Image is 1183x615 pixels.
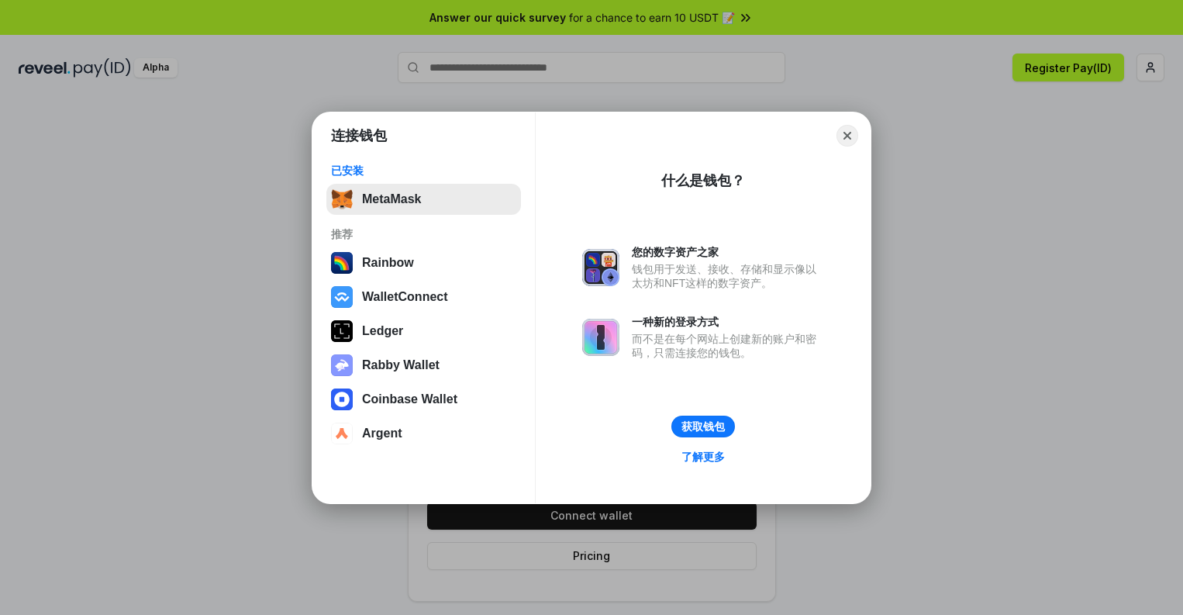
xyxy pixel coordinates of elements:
button: Rabby Wallet [326,350,521,381]
img: svg+xml,%3Csvg%20xmlns%3D%22http%3A%2F%2Fwww.w3.org%2F2000%2Fsvg%22%20width%3D%2228%22%20height%3... [331,320,353,342]
button: Ledger [326,316,521,347]
div: Rainbow [362,256,414,270]
div: 推荐 [331,227,516,241]
div: 钱包用于发送、接收、存储和显示像以太坊和NFT这样的数字资产。 [632,262,824,290]
img: svg+xml,%3Csvg%20xmlns%3D%22http%3A%2F%2Fwww.w3.org%2F2000%2Fsvg%22%20fill%3D%22none%22%20viewBox... [582,249,619,286]
div: 而不是在每个网站上创建新的账户和密码，只需连接您的钱包。 [632,332,824,360]
div: MetaMask [362,192,421,206]
button: 获取钱包 [671,416,735,437]
button: Argent [326,418,521,449]
a: 了解更多 [672,447,734,467]
img: svg+xml,%3Csvg%20width%3D%22120%22%20height%3D%22120%22%20viewBox%3D%220%200%20120%20120%22%20fil... [331,252,353,274]
div: 已安装 [331,164,516,178]
button: Coinbase Wallet [326,384,521,415]
img: svg+xml,%3Csvg%20fill%3D%22none%22%20height%3D%2233%22%20viewBox%3D%220%200%2035%2033%22%20width%... [331,188,353,210]
div: 您的数字资产之家 [632,245,824,259]
button: Close [836,125,858,147]
img: svg+xml,%3Csvg%20width%3D%2228%22%20height%3D%2228%22%20viewBox%3D%220%200%2028%2028%22%20fill%3D... [331,286,353,308]
div: 获取钱包 [681,420,725,434]
img: svg+xml,%3Csvg%20width%3D%2228%22%20height%3D%2228%22%20viewBox%3D%220%200%2028%2028%22%20fill%3D... [331,389,353,410]
button: MetaMask [326,184,521,215]
div: 什么是钱包？ [661,171,745,190]
img: svg+xml,%3Csvg%20xmlns%3D%22http%3A%2F%2Fwww.w3.org%2F2000%2Fsvg%22%20fill%3D%22none%22%20viewBox... [331,354,353,376]
div: 一种新的登录方式 [632,315,824,329]
button: Rainbow [326,247,521,278]
h1: 连接钱包 [331,126,387,145]
div: WalletConnect [362,290,448,304]
div: Ledger [362,324,403,338]
button: WalletConnect [326,282,521,313]
div: Coinbase Wallet [362,392,457,406]
div: Rabby Wallet [362,358,440,372]
img: svg+xml,%3Csvg%20width%3D%2228%22%20height%3D%2228%22%20viewBox%3D%220%200%2028%2028%22%20fill%3D... [331,423,353,444]
img: svg+xml,%3Csvg%20xmlns%3D%22http%3A%2F%2Fwww.w3.org%2F2000%2Fsvg%22%20fill%3D%22none%22%20viewBox... [582,319,619,356]
div: 了解更多 [681,450,725,464]
div: Argent [362,427,402,441]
